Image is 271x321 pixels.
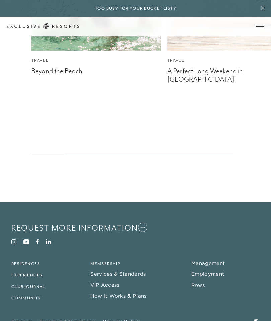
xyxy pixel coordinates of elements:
[11,261,40,266] a: Residences
[191,260,225,266] a: Management
[11,284,46,289] a: Club Journal
[95,5,176,12] h6: Too busy for your bucket list?
[31,65,161,75] div: Beyond the Beach
[31,57,161,64] div: Travel
[11,273,42,277] a: Experiences
[90,261,120,266] a: Membership
[11,296,41,300] a: Community
[11,222,147,234] a: Request More Information
[256,24,264,29] button: Open navigation
[240,290,271,321] iframe: Qualified Messenger
[191,271,224,277] a: Employment
[90,282,119,288] a: VIP Access
[90,293,146,299] a: How It Works & Plans
[90,271,146,277] a: Services & Standards
[191,282,205,288] a: Press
